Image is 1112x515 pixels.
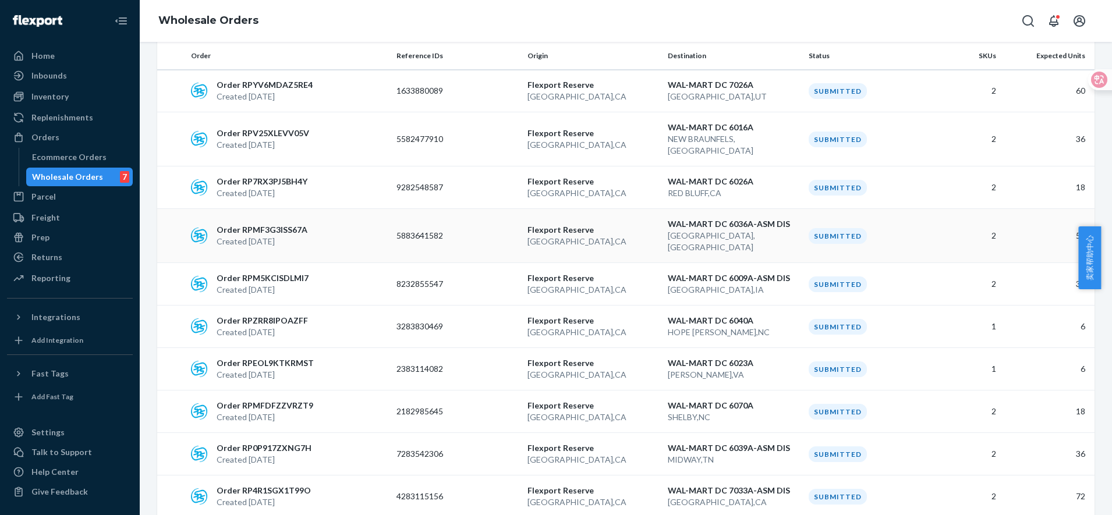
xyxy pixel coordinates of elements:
[7,308,133,326] button: Integrations
[527,442,659,454] p: Flexport Reserve
[809,228,867,244] div: Submitted
[527,91,659,102] p: [GEOGRAPHIC_DATA] , CA
[217,139,309,151] p: Created [DATE]
[668,485,799,496] p: WAL-MART DC 7033A-ASM DIS
[31,91,69,102] div: Inventory
[935,263,1001,306] td: 2
[7,269,133,287] a: Reporting
[7,187,133,206] a: Parcel
[31,70,67,81] div: Inbounds
[31,132,59,143] div: Orders
[1078,226,1101,289] button: 卖家帮助中心
[217,272,309,284] p: Order RPM5KCISDLMI7
[7,423,133,442] a: Settings
[217,236,307,247] p: Created [DATE]
[668,369,799,381] p: [PERSON_NAME] , VA
[527,400,659,411] p: Flexport Reserve
[527,411,659,423] p: [GEOGRAPHIC_DATA] , CA
[109,9,133,33] button: Close Navigation
[191,488,207,505] img: sps-commerce logo
[186,42,392,70] th: Order
[668,176,799,187] p: WAL-MART DC 6026A
[217,442,311,454] p: Order RP0P917ZXNG7H
[7,331,133,350] a: Add Integration
[1001,209,1095,263] td: 54
[31,368,69,379] div: Fast Tags
[527,326,659,338] p: [GEOGRAPHIC_DATA] , CA
[804,42,935,70] th: Status
[668,218,799,230] p: WAL-MART DC 6036A-ASM DIS
[396,491,490,502] p: 4283115156
[7,208,133,227] a: Freight
[809,83,867,99] div: Submitted
[396,363,490,375] p: 2383114082
[527,236,659,247] p: [GEOGRAPHIC_DATA] , CA
[31,191,56,203] div: Parcel
[809,180,867,196] div: Submitted
[523,42,664,70] th: Origin
[32,151,107,163] div: Ecommerce Orders
[1001,348,1095,390] td: 6
[217,91,313,102] p: Created [DATE]
[32,171,103,183] div: Wholesale Orders
[191,403,207,420] img: sps-commerce logo
[191,318,207,335] img: sps-commerce logo
[527,176,659,187] p: Flexport Reserve
[7,66,133,85] a: Inbounds
[31,335,83,345] div: Add Integration
[1001,390,1095,433] td: 18
[935,348,1001,390] td: 1
[809,446,867,462] div: Submitted
[7,482,133,501] button: Give Feedback
[809,276,867,292] div: Submitted
[396,85,490,97] p: 1633880089
[191,361,207,377] img: sps-commerce logo
[809,404,867,420] div: Submitted
[935,112,1001,166] td: 2
[527,127,659,139] p: Flexport Reserve
[935,166,1001,209] td: 2
[668,272,799,284] p: WAL-MART DC 6009A-ASM DIS
[217,315,308,326] p: Order RPZRR8IPOAZFF
[31,212,60,223] div: Freight
[1001,42,1095,70] th: Expected Units
[1001,433,1095,475] td: 36
[396,230,490,241] p: 5883641582
[217,187,307,199] p: Created [DATE]
[527,187,659,199] p: [GEOGRAPHIC_DATA] , CA
[668,411,799,423] p: SHELBY , NC
[1001,263,1095,306] td: 30
[668,326,799,338] p: HOPE [PERSON_NAME] , NC
[392,42,523,70] th: Reference IDs
[527,496,659,508] p: [GEOGRAPHIC_DATA] , CA
[396,133,490,145] p: 5582477910
[809,361,867,377] div: Submitted
[396,406,490,417] p: 2182985645
[149,4,268,38] ol: breadcrumbs
[668,230,799,253] p: [GEOGRAPHIC_DATA] , [GEOGRAPHIC_DATA]
[663,42,804,70] th: Destination
[158,14,258,27] a: Wholesale Orders
[217,224,307,236] p: Order RPMF3G3ISS67A
[31,50,55,62] div: Home
[31,392,73,402] div: Add Fast Tag
[217,326,308,338] p: Created [DATE]
[527,79,659,91] p: Flexport Reserve
[217,496,311,508] p: Created [DATE]
[668,442,799,454] p: WAL-MART DC 6039A-ASM DIS
[527,284,659,296] p: [GEOGRAPHIC_DATA] , CA
[1001,70,1095,112] td: 60
[1001,306,1095,348] td: 6
[31,466,79,478] div: Help Center
[396,278,490,290] p: 8232855547
[935,42,1001,70] th: SKUs
[668,357,799,369] p: WAL-MART DC 6023A
[668,284,799,296] p: [GEOGRAPHIC_DATA] , IA
[7,47,133,65] a: Home
[217,485,311,496] p: Order RP4R1SGX1T99O
[668,91,799,102] p: [GEOGRAPHIC_DATA] , UT
[527,485,659,496] p: Flexport Reserve
[668,496,799,508] p: [GEOGRAPHIC_DATA] , CA
[31,427,65,438] div: Settings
